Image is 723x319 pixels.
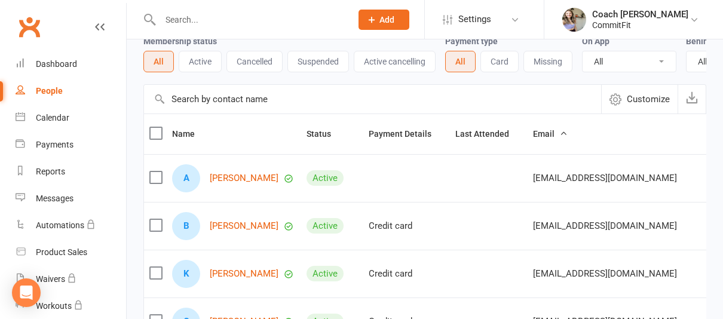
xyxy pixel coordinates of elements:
[179,51,222,72] button: Active
[307,170,344,186] div: Active
[143,36,217,46] label: Membership status
[592,9,688,20] div: Coach [PERSON_NAME]
[369,129,445,139] span: Payment Details
[36,113,69,122] div: Calendar
[369,221,445,231] div: Credit card
[210,221,278,231] a: [PERSON_NAME]
[533,129,568,139] span: Email
[533,214,677,237] span: [EMAIL_ADDRESS][DOMAIN_NAME]
[455,127,522,141] button: Last Attended
[307,127,344,141] button: Status
[287,51,349,72] button: Suspended
[16,158,126,185] a: Reports
[16,185,126,212] a: Messages
[359,10,409,30] button: Add
[16,105,126,131] a: Calendar
[458,6,491,33] span: Settings
[172,164,200,192] div: Alexis
[14,12,44,42] a: Clubworx
[143,51,174,72] button: All
[455,129,522,139] span: Last Attended
[601,85,678,114] button: Customize
[16,212,126,239] a: Automations
[210,269,278,279] a: [PERSON_NAME]
[533,127,568,141] button: Email
[369,269,445,279] div: Credit card
[523,51,572,72] button: Missing
[12,278,41,307] div: Open Intercom Messenger
[562,8,586,32] img: thumb_image1716750950.png
[16,51,126,78] a: Dashboard
[369,127,445,141] button: Payment Details
[592,20,688,30] div: CommitFit
[445,36,498,46] label: Payment type
[582,36,609,46] label: On App
[172,129,208,139] span: Name
[627,92,670,106] span: Customize
[210,173,278,183] a: [PERSON_NAME]
[480,51,519,72] button: Card
[354,51,436,72] button: Active cancelling
[36,59,77,69] div: Dashboard
[36,140,73,149] div: Payments
[307,129,344,139] span: Status
[36,220,84,230] div: Automations
[36,301,72,311] div: Workouts
[533,262,677,285] span: [EMAIL_ADDRESS][DOMAIN_NAME]
[16,239,126,266] a: Product Sales
[172,260,200,288] div: Kelsey
[172,127,208,141] button: Name
[16,266,126,293] a: Waivers
[36,167,65,176] div: Reports
[445,51,476,72] button: All
[307,218,344,234] div: Active
[36,274,65,284] div: Waivers
[16,131,126,158] a: Payments
[36,194,73,203] div: Messages
[16,78,126,105] a: People
[307,266,344,281] div: Active
[36,86,63,96] div: People
[379,15,394,24] span: Add
[533,167,677,189] span: [EMAIL_ADDRESS][DOMAIN_NAME]
[172,212,200,240] div: Bianca
[157,11,343,28] input: Search...
[226,51,283,72] button: Cancelled
[144,85,601,114] input: Search by contact name
[36,247,87,257] div: Product Sales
